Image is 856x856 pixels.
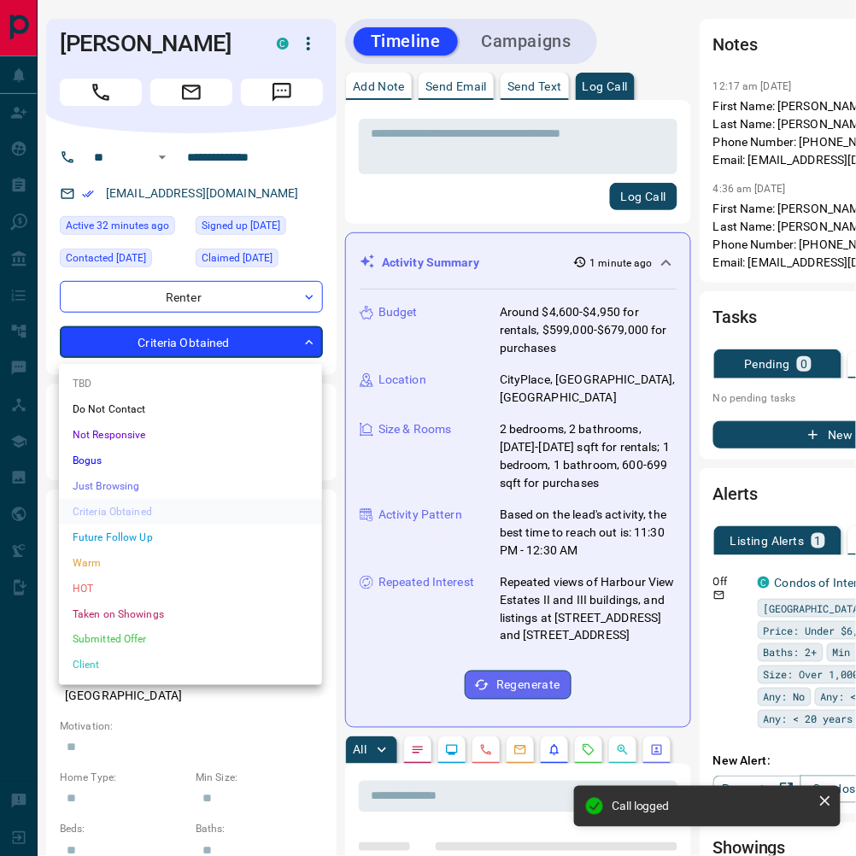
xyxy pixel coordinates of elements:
[59,473,322,499] li: Just Browsing
[59,576,322,601] li: HOT
[59,371,322,396] li: TBD
[59,550,322,576] li: Warm
[59,448,322,473] li: Bogus
[59,396,322,422] li: Do Not Contact
[59,627,322,653] li: Submitted Offer
[59,422,322,448] li: Not Responsive
[59,601,322,627] li: Taken on Showings
[59,653,322,678] li: Client
[59,525,322,550] li: Future Follow Up
[612,800,812,813] div: Call logged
